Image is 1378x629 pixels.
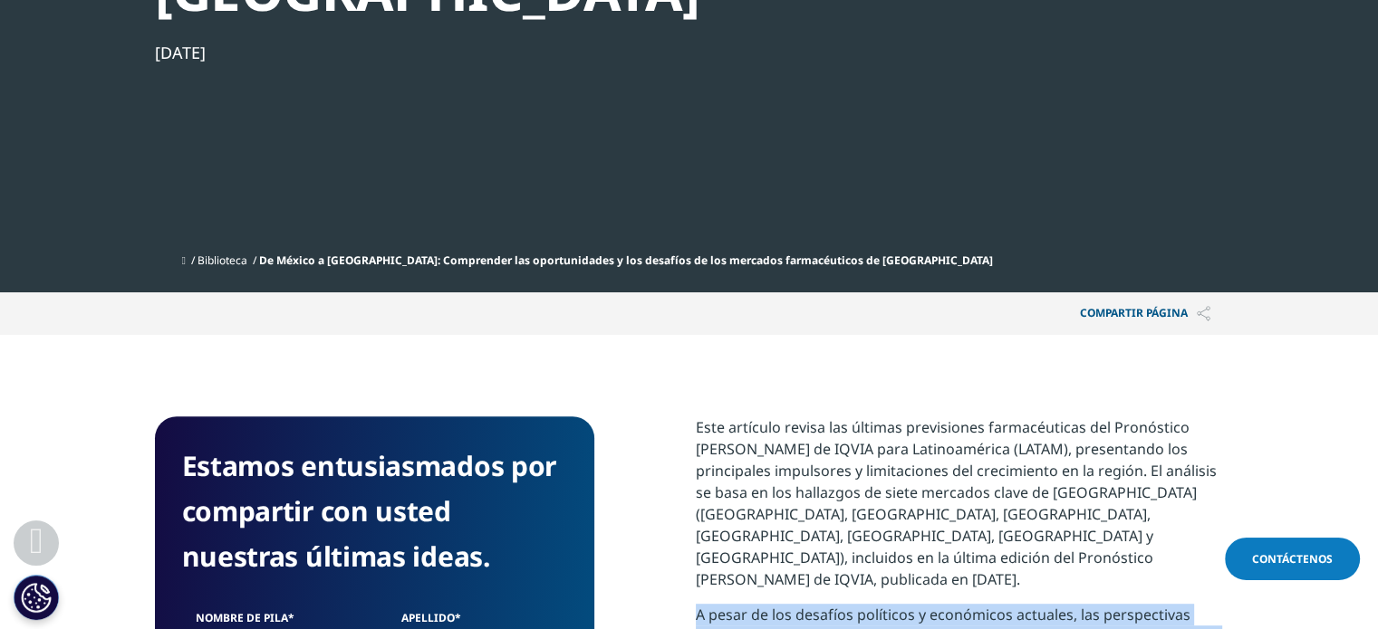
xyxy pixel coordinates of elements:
font: [DATE] [155,42,206,63]
font: Compartir PÁGINA [1080,305,1188,320]
font: Este artículo revisa las últimas previsiones farmacéuticas del Pronóstico [PERSON_NAME] de IQVIA ... [696,417,1217,589]
font: De México a [GEOGRAPHIC_DATA]: Comprender las oportunidades y los desafíos de los mercados farmac... [259,253,993,268]
button: Configuración de cookies [14,575,59,620]
a: Biblioteca [198,253,247,268]
font: Nombre de pila [196,610,288,625]
a: Contáctenos [1225,538,1360,580]
button: Compartir PÁGINACompartir PÁGINA [1066,292,1224,335]
font: Contáctenos [1252,551,1333,567]
font: Estamos entusiasmados por compartir con usted nuestras últimas ideas. [182,447,557,575]
font: Apellido [401,610,455,625]
img: Compartir PÁGINA [1197,306,1210,321]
